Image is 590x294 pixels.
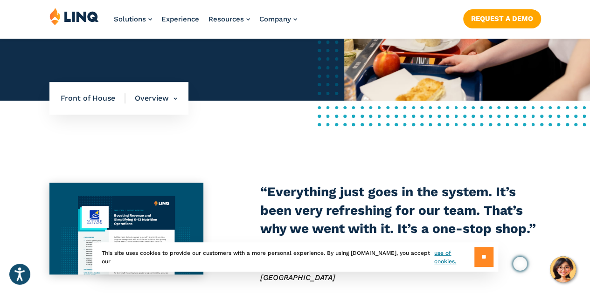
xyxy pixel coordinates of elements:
[114,15,152,23] a: Solutions
[260,183,541,239] h3: “Everything just goes in the system. It’s been very refreshing for our team. That’s why we went w...
[463,9,541,28] a: Request a Demo
[463,7,541,28] nav: Button Navigation
[114,15,146,23] span: Solutions
[161,15,199,23] a: Experience
[114,7,297,38] nav: Primary Navigation
[49,7,99,25] img: LINQ | K‑12 Software
[208,15,250,23] a: Resources
[434,249,474,266] a: use of cookies.
[550,256,576,282] button: Hello, have a question? Let’s chat.
[259,15,291,23] span: Company
[208,15,244,23] span: Resources
[259,15,297,23] a: Company
[125,82,177,115] li: Overview
[92,242,498,272] div: This site uses cookies to provide our customers with a more personal experience. By using [DOMAIN...
[49,183,203,274] img: Suffolk Public Schools case study
[61,93,125,103] span: Front of House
